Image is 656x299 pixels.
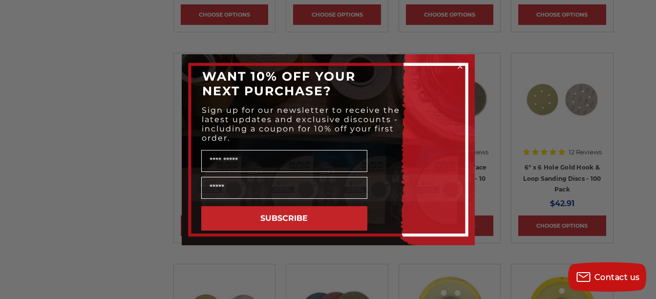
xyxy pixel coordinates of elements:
button: Contact us [568,262,646,292]
input: Email [201,177,367,199]
span: WANT 10% OFF YOUR NEXT PURCHASE? [202,69,356,98]
span: Sign up for our newsletter to receive the latest updates and exclusive discounts - including a co... [202,106,400,143]
span: Contact us [594,273,640,282]
button: Close dialog [455,62,465,71]
button: SUBSCRIBE [201,206,367,231]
